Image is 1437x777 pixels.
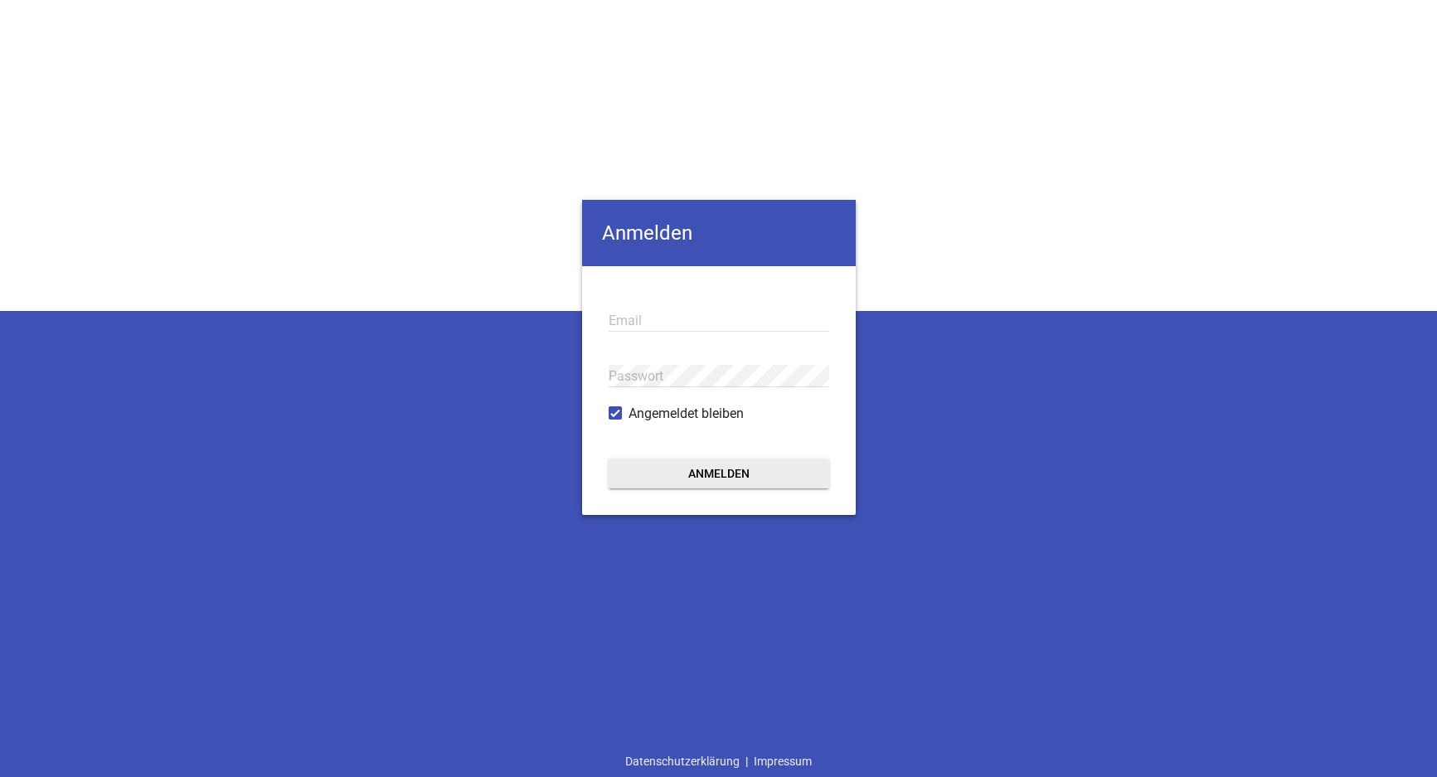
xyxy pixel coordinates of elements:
h4: Anmelden [582,200,856,266]
button: Anmelden [609,459,829,488]
a: Datenschutzerklärung [619,745,745,777]
a: Impressum [748,745,818,777]
div: | [619,745,818,777]
span: Angemeldet bleiben [629,404,744,424]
